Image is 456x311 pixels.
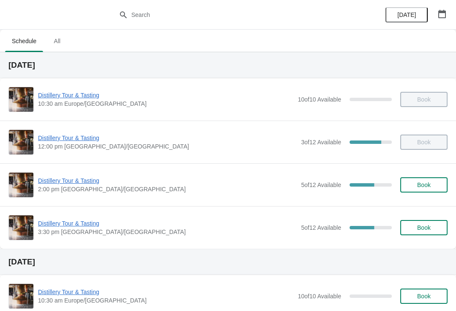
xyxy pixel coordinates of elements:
span: 10:30 am Europe/[GEOGRAPHIC_DATA] [38,99,293,108]
span: 12:00 pm [GEOGRAPHIC_DATA]/[GEOGRAPHIC_DATA] [38,142,297,151]
span: Distillery Tour & Tasting [38,91,293,99]
span: Distillery Tour & Tasting [38,134,297,142]
button: Book [400,220,448,235]
span: Distillery Tour & Tasting [38,288,293,296]
img: Distillery Tour & Tasting | | 10:30 am Europe/London [9,284,33,308]
span: 2:00 pm [GEOGRAPHIC_DATA]/[GEOGRAPHIC_DATA] [38,185,297,193]
span: 10 of 10 Available [298,96,341,103]
span: Book [417,182,431,188]
img: Distillery Tour & Tasting | | 2:00 pm Europe/London [9,173,33,197]
span: 10 of 10 Available [298,293,341,300]
span: Distillery Tour & Tasting [38,176,297,185]
span: Schedule [5,33,43,49]
span: Book [417,293,431,300]
img: Distillery Tour & Tasting | | 3:30 pm Europe/London [9,215,33,240]
button: [DATE] [385,7,428,22]
span: 3:30 pm [GEOGRAPHIC_DATA]/[GEOGRAPHIC_DATA] [38,228,297,236]
span: 3 of 12 Available [301,139,341,146]
img: Distillery Tour & Tasting | | 12:00 pm Europe/London [9,130,33,154]
span: [DATE] [397,11,416,18]
h2: [DATE] [8,61,448,69]
img: Distillery Tour & Tasting | | 10:30 am Europe/London [9,87,33,112]
input: Search [131,7,342,22]
span: Book [417,224,431,231]
span: 10:30 am Europe/[GEOGRAPHIC_DATA] [38,296,293,305]
button: Book [400,177,448,193]
span: 5 of 12 Available [301,224,341,231]
span: Distillery Tour & Tasting [38,219,297,228]
button: Book [400,289,448,304]
span: All [46,33,68,49]
h2: [DATE] [8,258,448,266]
span: 5 of 12 Available [301,182,341,188]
